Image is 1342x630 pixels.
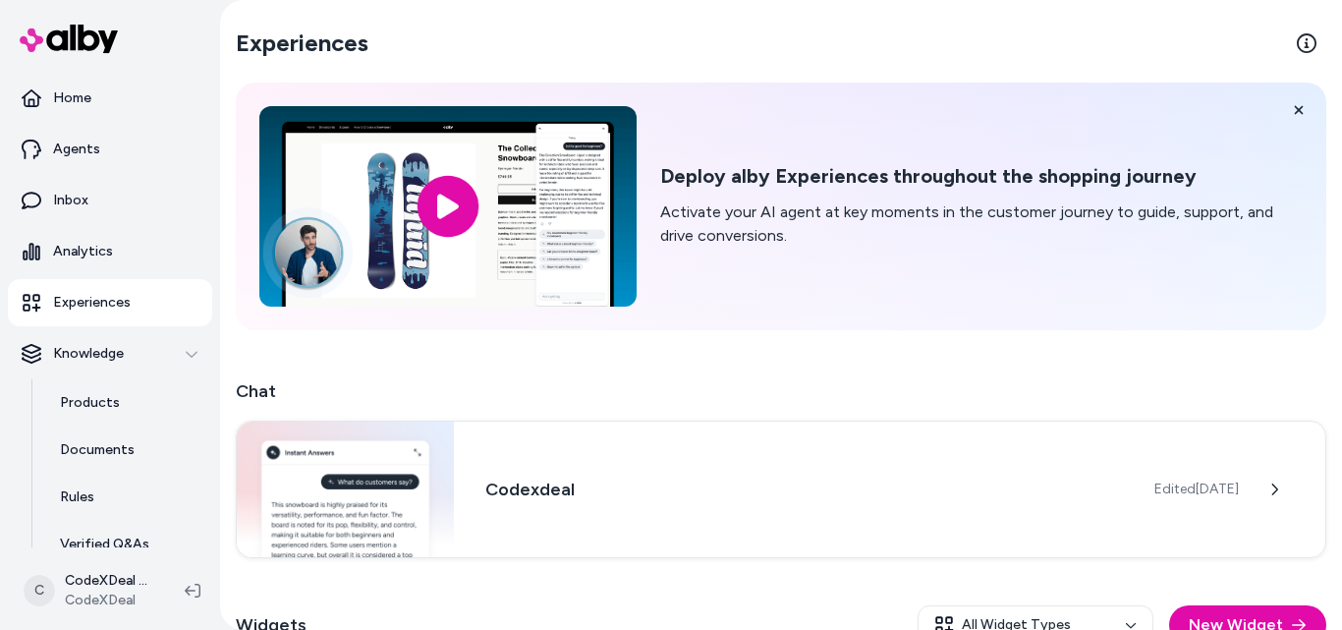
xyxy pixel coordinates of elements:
[8,75,212,122] a: Home
[8,330,212,377] button: Knowledge
[236,421,1326,558] a: Chat widgetCodexdealEdited[DATE]
[485,476,1123,503] h3: Codexdeal
[40,427,212,474] a: Documents
[65,591,153,610] span: CodeXDeal
[60,393,120,413] p: Products
[236,28,368,59] h2: Experiences
[60,440,135,460] p: Documents
[53,293,131,313] p: Experiences
[53,344,124,364] p: Knowledge
[53,140,100,159] p: Agents
[53,191,88,210] p: Inbox
[1154,480,1239,499] span: Edited [DATE]
[8,126,212,173] a: Agents
[24,575,55,606] span: C
[8,177,212,224] a: Inbox
[12,559,169,622] button: CCodeXDeal ShopifyCodeXDeal
[53,242,113,261] p: Analytics
[40,379,212,427] a: Products
[53,88,91,108] p: Home
[65,571,153,591] p: CodeXDeal Shopify
[8,228,212,275] a: Analytics
[660,164,1303,189] h2: Deploy alby Experiences throughout the shopping journey
[237,422,454,557] img: Chat widget
[60,535,149,554] p: Verified Q&As
[236,377,1326,405] h2: Chat
[660,200,1303,248] p: Activate your AI agent at key moments in the customer journey to guide, support, and drive conver...
[40,474,212,521] a: Rules
[8,279,212,326] a: Experiences
[60,487,94,507] p: Rules
[20,25,118,53] img: alby Logo
[40,521,212,568] a: Verified Q&As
